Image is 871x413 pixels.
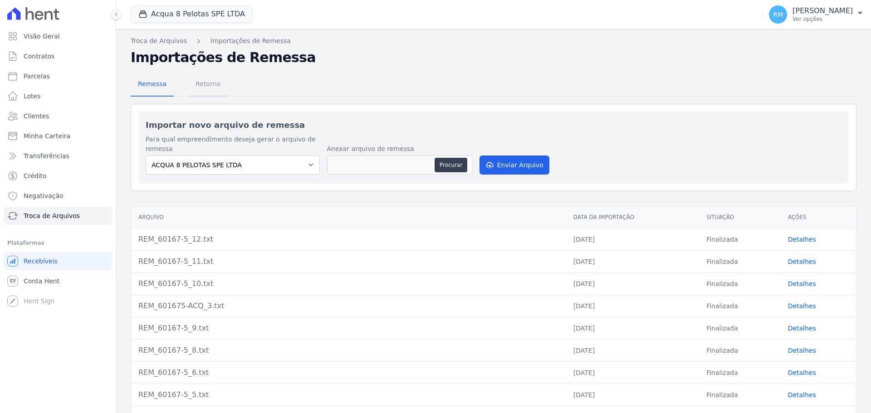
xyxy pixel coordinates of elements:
span: Lotes [24,92,41,101]
h2: Importar novo arquivo de remessa [146,119,842,131]
span: Minha Carteira [24,131,70,141]
td: Finalizada [699,250,780,272]
a: Negativação [4,187,112,205]
a: Lotes [4,87,112,105]
h2: Importações de Remessa [131,49,856,66]
label: Para qual empreendimento deseja gerar o arquivo de remessa [146,135,320,154]
div: REM_60167-5_11.txt [138,256,559,267]
nav: Breadcrumb [131,36,856,46]
div: REM_60167-5_9.txt [138,323,559,334]
td: Finalizada [699,317,780,339]
td: Finalizada [699,272,780,295]
td: [DATE] [566,361,699,384]
a: Remessa [131,73,174,97]
a: Crédito [4,167,112,185]
td: [DATE] [566,339,699,361]
th: Ações [781,206,856,228]
td: [DATE] [566,317,699,339]
span: Recebíveis [24,257,58,266]
div: Plataformas [7,238,108,248]
span: Visão Geral [24,32,60,41]
a: Parcelas [4,67,112,85]
p: Ver opções [793,15,853,23]
span: Clientes [24,112,49,121]
div: REM_60167-5_6.txt [138,367,559,378]
th: Arquivo [131,206,566,228]
span: Negativação [24,191,64,200]
td: Finalizada [699,295,780,317]
td: [DATE] [566,228,699,250]
a: Importações de Remessa [210,36,291,46]
button: Enviar Arquivo [480,155,549,175]
span: Troca de Arquivos [24,211,80,220]
a: Visão Geral [4,27,112,45]
a: Troca de Arquivos [131,36,187,46]
a: Detalhes [788,347,816,354]
div: REM_60167-5_5.txt [138,389,559,400]
a: Detalhes [788,391,816,398]
a: Conta Hent [4,272,112,290]
th: Situação [699,206,780,228]
a: Detalhes [788,280,816,287]
span: Contratos [24,52,54,61]
td: Finalizada [699,228,780,250]
span: Remessa [132,75,172,93]
td: Finalizada [699,339,780,361]
div: REM_60167-5_12.txt [138,234,559,245]
a: Detalhes [788,236,816,243]
span: Retorno [190,75,226,93]
button: RM [PERSON_NAME] Ver opções [762,2,871,27]
div: REM_60167-5_10.txt [138,278,559,289]
a: Detalhes [788,325,816,332]
div: REM_60167-5_8.txt [138,345,559,356]
a: Detalhes [788,302,816,310]
button: Procurar [435,158,467,172]
span: Crédito [24,171,47,180]
span: Transferências [24,151,69,160]
button: Acqua 8 Pelotas SPE LTDA [131,5,253,23]
a: Minha Carteira [4,127,112,145]
a: Transferências [4,147,112,165]
span: Parcelas [24,72,50,81]
th: Data da Importação [566,206,699,228]
td: Finalizada [699,361,780,384]
td: Finalizada [699,384,780,406]
a: Retorno [188,73,228,97]
a: Contratos [4,47,112,65]
a: Troca de Arquivos [4,207,112,225]
td: [DATE] [566,295,699,317]
a: Recebíveis [4,252,112,270]
label: Anexar arquivo de remessa [327,144,472,154]
span: Conta Hent [24,277,59,286]
p: [PERSON_NAME] [793,6,853,15]
td: [DATE] [566,384,699,406]
span: RM [773,11,783,18]
a: Detalhes [788,369,816,376]
div: REM_601675-ACQ_3.txt [138,301,559,311]
td: [DATE] [566,250,699,272]
td: [DATE] [566,272,699,295]
a: Detalhes [788,258,816,265]
a: Clientes [4,107,112,125]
